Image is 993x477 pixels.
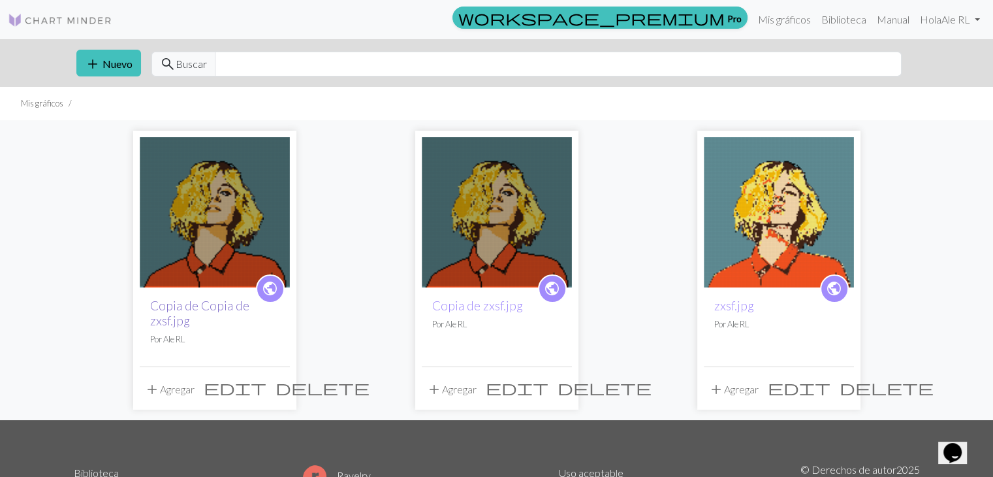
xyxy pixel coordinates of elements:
[544,278,560,299] span: public
[826,276,842,302] i: public
[176,58,207,70] font: Buscar
[442,383,477,395] font: Agregar
[544,276,560,302] i: public
[714,319,726,329] font: Por
[800,463,896,476] font: © Derechos de autor
[422,205,572,217] a: Tessa
[21,98,63,108] font: Mis gráficos
[160,55,176,73] span: search
[204,380,266,395] i: Edit
[872,7,915,33] a: Manual
[704,137,854,288] img: Tessa
[768,378,830,397] span: edit
[941,13,970,25] font: Ale RL
[481,375,553,400] button: Edit
[816,7,872,33] a: Biblioteca
[920,13,941,25] font: Hola
[558,378,652,397] span: delete
[432,298,523,313] a: Copia de zxsf.jpg
[758,13,811,25] font: Mis gráficos
[835,375,938,400] button: Borrar
[538,274,567,303] a: public
[724,383,759,395] font: Agregar
[150,334,162,344] font: Por
[85,55,101,73] span: add
[727,12,742,24] font: Pro
[826,278,842,299] span: public
[877,13,909,25] font: Manual
[8,12,112,28] img: Logo
[262,278,278,299] span: public
[140,137,290,288] img: Tessa
[276,378,370,397] span: delete
[821,13,866,25] font: Biblioteca
[708,380,724,399] span: add
[422,137,572,288] img: Tessa
[727,319,749,329] font: Ale RL
[150,298,249,328] a: Copia de Copia de zxsf.jpg
[102,58,133,70] font: Nuevo
[271,375,374,400] button: Borrar
[445,319,467,329] font: Ale RL
[426,380,442,399] span: add
[938,425,980,464] iframe: widget de chat
[199,375,271,400] button: Edit
[896,463,919,476] font: 2025
[256,274,285,303] a: public
[160,383,195,395] font: Agregar
[144,380,160,399] span: add
[204,378,266,397] span: edit
[704,205,854,217] a: Tessa
[553,375,656,400] button: Borrar
[820,274,849,303] a: public
[704,375,763,402] button: Agregar
[76,50,141,76] button: Nuevo
[458,8,725,27] span: workspace_premium
[432,319,444,329] font: Por
[422,375,481,402] button: Agregar
[486,380,548,395] i: Edit
[763,375,835,400] button: Edit
[262,276,278,302] i: public
[840,378,934,397] span: delete
[452,7,748,29] a: Pro
[140,205,290,217] a: Tessa
[915,7,985,33] a: HolaAle RL
[753,7,816,33] a: Mis gráficos
[714,298,754,313] a: zxsf.jpg
[163,334,185,344] font: Ale RL
[140,375,199,402] button: Agregar
[486,378,548,397] span: edit
[768,380,830,395] i: Edit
